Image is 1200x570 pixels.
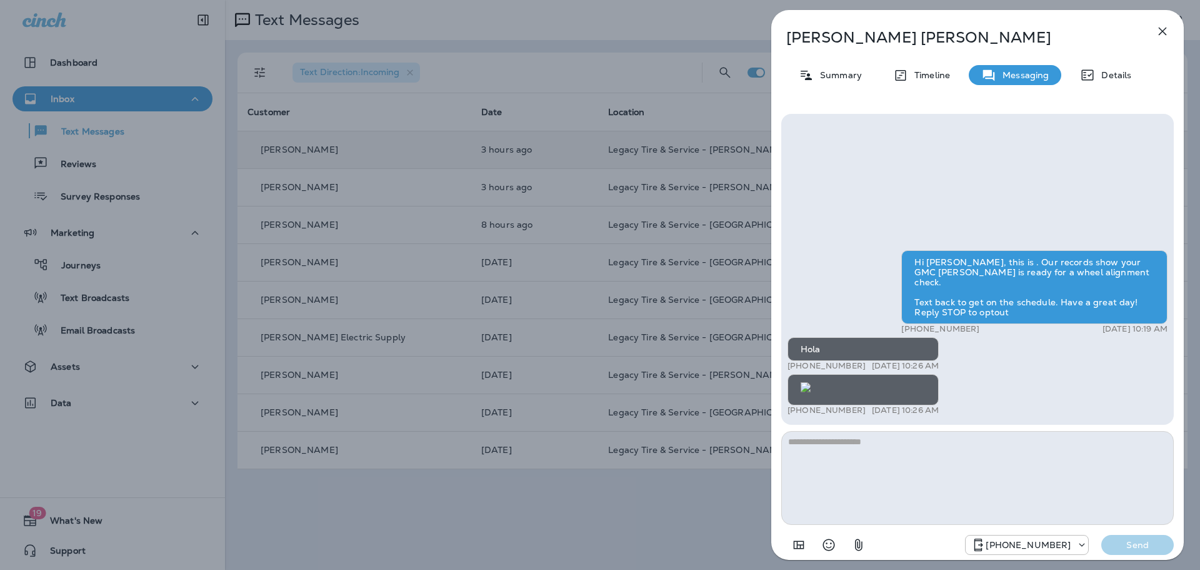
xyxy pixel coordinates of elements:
[801,382,811,392] img: twilio-download
[996,70,1049,80] p: Messaging
[872,405,939,415] p: [DATE] 10:26 AM
[872,361,939,371] p: [DATE] 10:26 AM
[901,250,1167,324] div: Hi [PERSON_NAME], this is . Our records show your GMC [PERSON_NAME] is ready for a wheel alignmen...
[787,405,866,415] p: [PHONE_NUMBER]
[966,537,1088,552] div: +1 (205) 606-2088
[814,70,862,80] p: Summary
[786,532,811,557] button: Add in a premade template
[816,532,841,557] button: Select an emoji
[1102,324,1167,334] p: [DATE] 10:19 AM
[786,29,1127,46] p: [PERSON_NAME] [PERSON_NAME]
[787,337,939,361] div: Hola
[986,540,1071,550] p: [PHONE_NUMBER]
[901,324,979,334] p: [PHONE_NUMBER]
[787,361,866,371] p: [PHONE_NUMBER]
[1095,70,1131,80] p: Details
[908,70,950,80] p: Timeline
